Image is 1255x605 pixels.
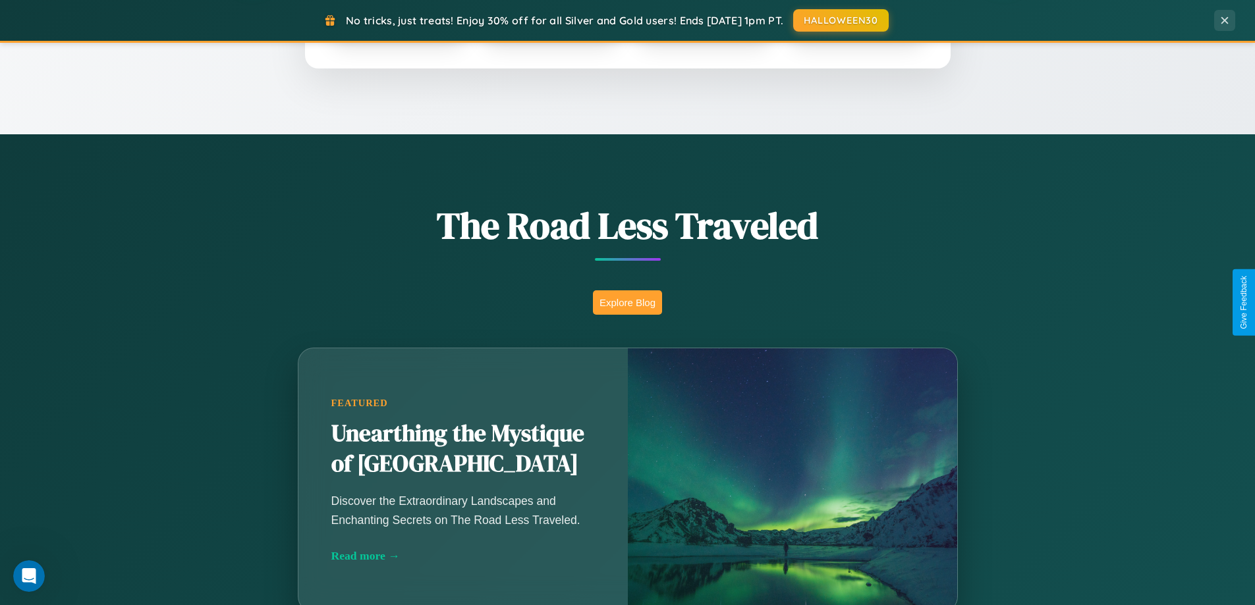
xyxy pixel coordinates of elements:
div: Read more → [331,549,595,563]
div: Featured [331,398,595,409]
button: HALLOWEEN30 [793,9,889,32]
h2: Unearthing the Mystique of [GEOGRAPHIC_DATA] [331,419,595,479]
span: No tricks, just treats! Enjoy 30% off for all Silver and Gold users! Ends [DATE] 1pm PT. [346,14,783,27]
button: Explore Blog [593,290,662,315]
h1: The Road Less Traveled [233,200,1023,251]
iframe: Intercom live chat [13,560,45,592]
div: Give Feedback [1239,276,1248,329]
p: Discover the Extraordinary Landscapes and Enchanting Secrets on The Road Less Traveled. [331,492,595,529]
